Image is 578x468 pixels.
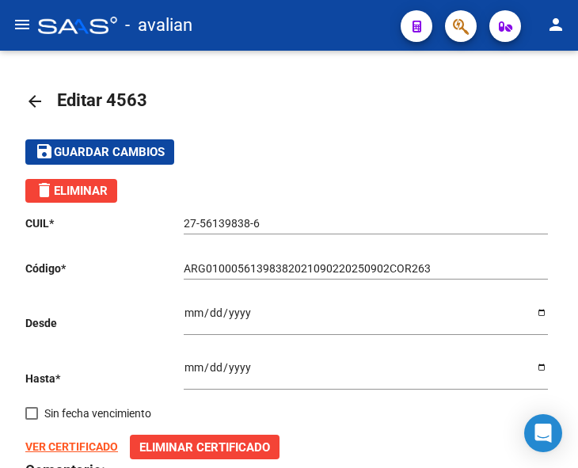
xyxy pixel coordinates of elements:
[57,90,147,110] span: Editar 4563
[25,370,184,387] p: Hasta
[54,146,165,160] span: Guardar cambios
[139,440,270,455] span: Eliminar Certificado
[25,440,118,453] a: VER CERTIFICADO
[25,92,44,111] mat-icon: arrow_back
[130,435,279,459] button: Eliminar Certificado
[25,179,117,203] button: Eliminar
[546,15,565,34] mat-icon: person
[25,260,184,277] p: Código
[35,142,54,161] mat-icon: save
[25,314,184,332] p: Desde
[35,181,54,200] mat-icon: delete
[35,184,108,198] span: Eliminar
[44,404,151,423] span: Sin fecha vencimiento
[125,8,192,43] span: - avalian
[25,215,184,232] p: CUIL
[524,414,562,452] div: Open Intercom Messenger
[25,139,174,164] button: Guardar cambios
[13,15,32,34] mat-icon: menu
